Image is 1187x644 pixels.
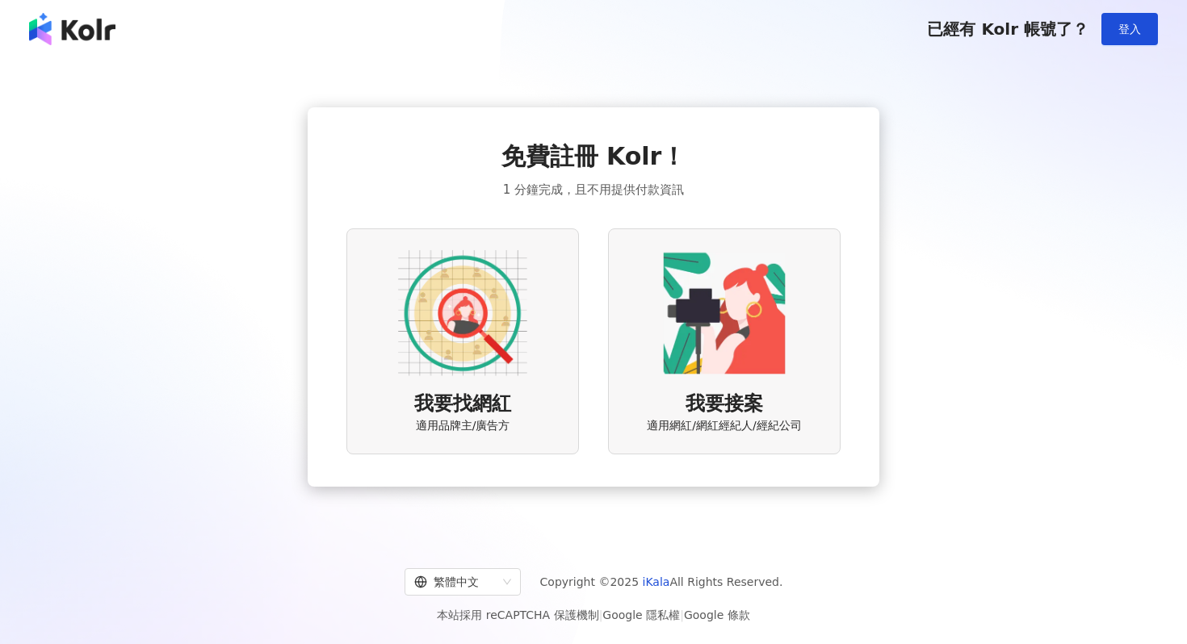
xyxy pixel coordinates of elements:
button: 登入 [1101,13,1158,45]
span: 我要找網紅 [414,391,511,418]
a: iKala [643,575,670,588]
span: 已經有 Kolr 帳號了？ [927,19,1088,39]
span: 1 分鐘完成，且不用提供付款資訊 [503,180,684,199]
span: 適用品牌主/廣告方 [416,418,510,434]
span: | [680,608,684,621]
img: KOL identity option [660,249,789,378]
span: 適用網紅/網紅經紀人/經紀公司 [647,418,801,434]
span: 本站採用 reCAPTCHA 保護機制 [437,605,749,625]
a: Google 隱私權 [602,608,680,621]
div: 繁體中文 [414,569,497,595]
span: Copyright © 2025 All Rights Reserved. [540,572,783,592]
img: logo [29,13,115,45]
span: 免費註冊 Kolr！ [501,140,686,174]
img: AD identity option [398,249,527,378]
span: 我要接案 [686,391,763,418]
a: Google 條款 [684,608,750,621]
span: | [599,608,603,621]
span: 登入 [1118,23,1141,36]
